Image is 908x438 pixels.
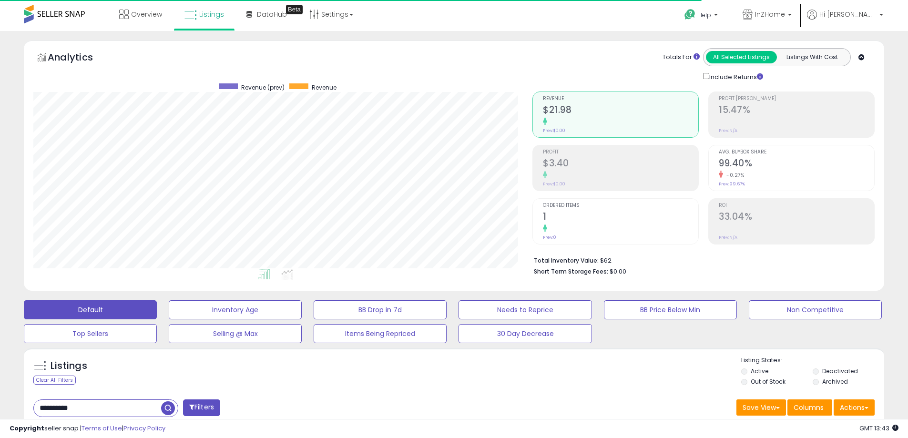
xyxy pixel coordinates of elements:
[859,424,898,433] span: 2025-09-9 13:43 GMT
[314,300,447,319] button: BB Drop in 7d
[183,399,220,416] button: Filters
[286,5,303,14] div: Tooltip anchor
[696,71,775,82] div: Include Returns
[698,11,711,19] span: Help
[543,96,698,102] span: Revenue
[751,367,768,375] label: Active
[819,10,877,19] span: Hi [PERSON_NAME]
[736,399,786,416] button: Save View
[24,324,157,343] button: Top Sellers
[534,254,867,265] li: $62
[24,300,157,319] button: Default
[677,1,727,31] a: Help
[314,324,447,343] button: Items Being Repriced
[543,128,565,133] small: Prev: $0.00
[459,324,592,343] button: 30 Day Decrease
[741,356,884,365] p: Listing States:
[719,128,737,133] small: Prev: N/A
[794,403,824,412] span: Columns
[123,424,165,433] a: Privacy Policy
[719,234,737,240] small: Prev: N/A
[834,399,875,416] button: Actions
[719,181,745,187] small: Prev: 99.67%
[751,377,786,386] label: Out of Stock
[459,300,592,319] button: Needs to Reprice
[241,83,285,92] span: Revenue (prev)
[787,399,832,416] button: Columns
[822,377,848,386] label: Archived
[610,267,626,276] span: $0.00
[543,150,698,155] span: Profit
[719,96,874,102] span: Profit [PERSON_NAME]
[169,300,302,319] button: Inventory Age
[51,359,87,373] h5: Listings
[604,300,737,319] button: BB Price Below Min
[534,267,608,275] b: Short Term Storage Fees:
[684,9,696,20] i: Get Help
[131,10,162,19] span: Overview
[257,10,287,19] span: DataHub
[543,104,698,117] h2: $21.98
[723,172,744,179] small: -0.27%
[822,367,858,375] label: Deactivated
[534,256,599,265] b: Total Inventory Value:
[719,150,874,155] span: Avg. Buybox Share
[807,10,883,31] a: Hi [PERSON_NAME]
[199,10,224,19] span: Listings
[82,424,122,433] a: Terms of Use
[776,51,847,63] button: Listings With Cost
[543,158,698,171] h2: $3.40
[48,51,112,66] h5: Analytics
[755,10,785,19] span: InZHome
[169,324,302,343] button: Selling @ Max
[33,376,76,385] div: Clear All Filters
[543,181,565,187] small: Prev: $0.00
[706,51,777,63] button: All Selected Listings
[543,234,556,240] small: Prev: 0
[719,158,874,171] h2: 99.40%
[749,300,882,319] button: Non Competitive
[719,211,874,224] h2: 33.04%
[10,424,165,433] div: seller snap | |
[543,203,698,208] span: Ordered Items
[312,83,337,92] span: Revenue
[543,211,698,224] h2: 1
[719,104,874,117] h2: 15.47%
[10,424,44,433] strong: Copyright
[719,203,874,208] span: ROI
[663,53,700,62] div: Totals For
